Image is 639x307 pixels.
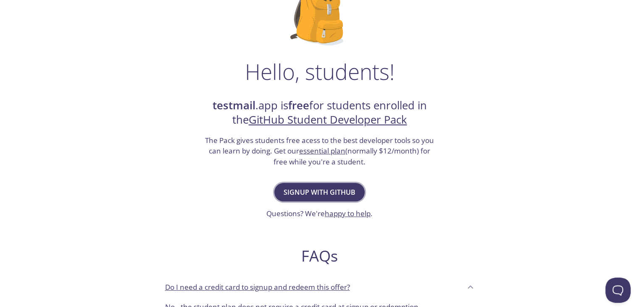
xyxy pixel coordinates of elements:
[158,275,481,298] div: Do I need a credit card to signup and redeem this offer?
[204,98,435,127] h2: .app is for students enrolled in the
[266,208,373,219] h3: Questions? We're .
[325,209,371,218] a: happy to help
[245,59,394,84] h1: Hello, students!
[249,112,407,127] a: GitHub Student Developer Pack
[605,278,631,303] iframe: Help Scout Beacon - Open
[165,282,350,293] p: Do I need a credit card to signup and redeem this offer?
[284,186,355,198] span: Signup with GitHub
[288,98,309,113] strong: free
[299,146,345,156] a: essential plan
[158,246,481,265] h2: FAQs
[274,183,365,201] button: Signup with GitHub
[204,135,435,167] h3: The Pack gives students free acess to the best developer tools so you can learn by doing. Get our...
[213,98,255,113] strong: testmail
